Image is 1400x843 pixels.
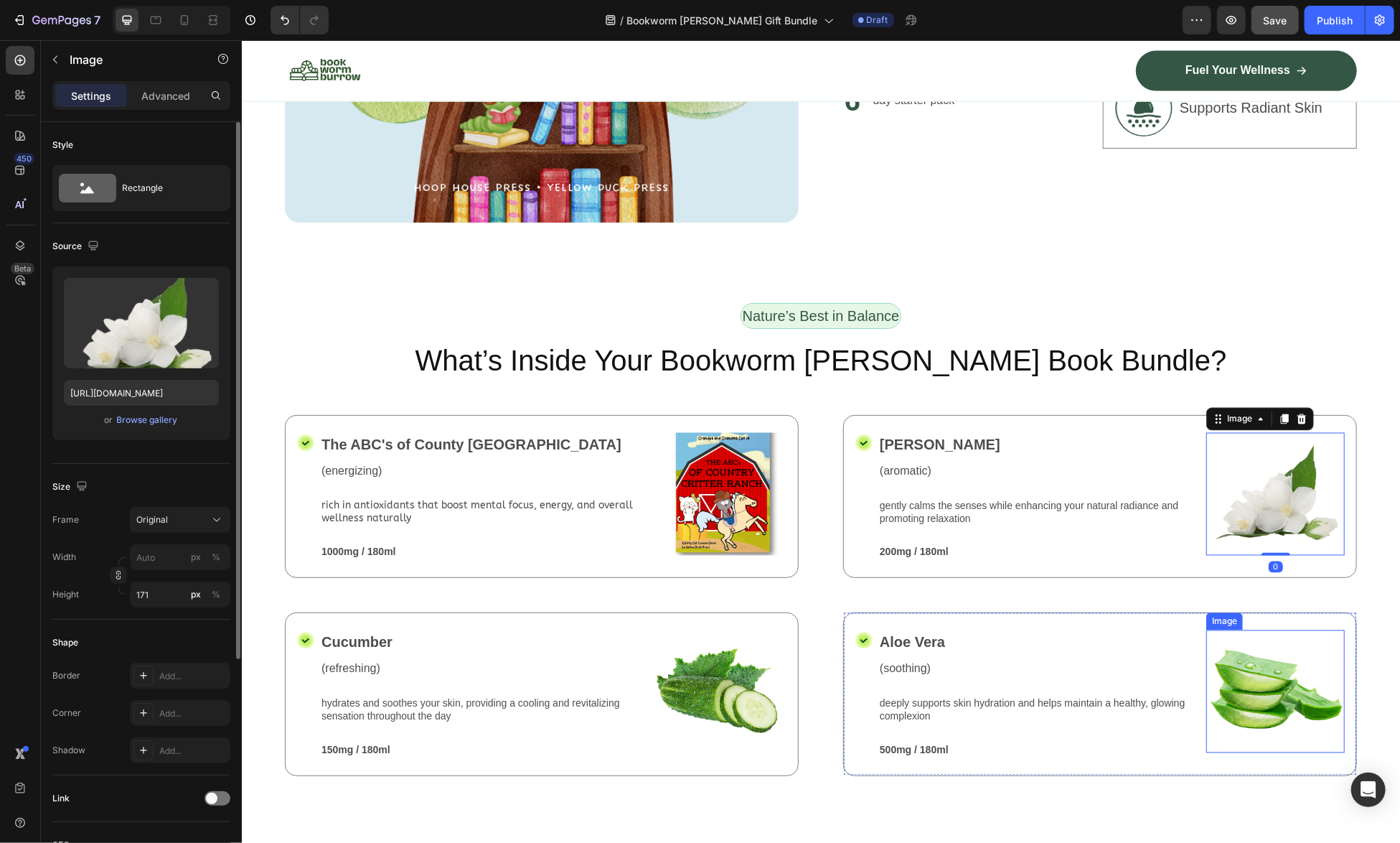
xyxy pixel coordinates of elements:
div: Open Intercom Messenger [1351,773,1386,807]
p: Image [70,51,192,68]
p: Aloe Vera [638,592,957,613]
p: 200mg / 180ml [638,506,957,518]
p: 7 [94,11,100,29]
p: Advanced [141,88,190,103]
div: px [191,551,201,564]
div: Image [967,575,998,588]
div: Browse gallery [117,414,178,427]
label: Width [52,551,76,564]
p: (soothing) [638,622,957,637]
div: Add... [159,670,227,683]
span: / [621,13,624,28]
iframe: Design area [242,40,1400,843]
p: 500mg / 180ml [638,704,957,717]
p: (aromatic) [638,424,957,439]
button: Browse gallery [116,413,179,427]
img: gempages_581078265737773998-431354ed-ebbb-4a0f-8d96-0dc435879b81.png [406,590,545,713]
button: Save [1251,6,1299,34]
img: gempages_581078265737773998-0e620bba-0862-43e4-8c6b-c364d897b1af.png [964,393,1103,516]
button: px [207,586,225,603]
p: Cucumber [80,592,399,613]
p: Settings [71,88,111,103]
p: Nature’s Best in Balance [501,265,658,287]
div: 0 [1027,521,1041,533]
p: Supports Radiant Skin [938,58,1081,77]
div: % [212,551,220,564]
div: Link [52,792,70,805]
p: gently calms the senses while enhancing your natural radiance and promoting relaxation [638,460,957,485]
p: (energizing) [80,424,415,439]
input: px% [130,544,230,570]
div: % [212,588,220,601]
div: Source [52,237,102,256]
button: % [187,549,205,566]
div: Rectangle [122,172,210,205]
div: px [191,588,201,601]
div: Style [52,139,73,152]
p: [PERSON_NAME] [638,394,957,416]
span: Save [1264,14,1287,27]
h2: What’s Inside Your Bookworm [PERSON_NAME] Book Bundle? [43,300,1115,340]
img: gempages_581078265737773998-3c711569-212b-43c6-82f3-f8595626ba0c.png [964,590,1103,713]
img: gempages_581078265737773998-e0bc039f-230b-41c9-934b-864c28d5e243.png [422,393,545,516]
p: rich in antioxidants that boost mental focus, energy, and overall wellness naturally [80,460,415,485]
p: (refreshing) [80,622,399,637]
input: px% [130,582,230,607]
span: Original [136,513,168,526]
button: Original [130,507,230,533]
label: Height [52,588,79,601]
label: Frame [52,513,79,526]
button: % [187,586,205,603]
div: Image [982,373,1013,386]
div: Border [52,669,80,682]
div: Add... [159,707,227,720]
p: hydrates and soothes your skin, providing a cooling and revitalizing sensation throughout the day [80,657,399,683]
div: Shadow [52,744,85,757]
img: preview-image [64,278,219,368]
div: Publish [1317,13,1353,28]
button: Publish [1305,6,1365,34]
div: Undo/Redo [271,6,329,34]
span: Bookworm [PERSON_NAME] Gift Bundle [627,13,818,28]
p: deeply supports skin hydration and helps maintain a healthy, glowing complexion [638,657,957,683]
span: Draft [867,14,888,27]
p: 1000mg / 180ml [80,506,415,518]
div: Shape [52,636,78,649]
p: The ABC's of County [GEOGRAPHIC_DATA] [80,394,415,416]
div: 450 [14,153,34,164]
p: 150mg / 180ml [80,704,399,717]
input: https://example.com/image.jpg [64,380,219,406]
span: or [105,411,113,429]
button: px [207,549,225,566]
div: Corner [52,707,81,719]
div: Beta [11,263,34,274]
div: Size [52,478,90,497]
div: Add... [159,745,227,758]
button: 7 [6,6,107,34]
